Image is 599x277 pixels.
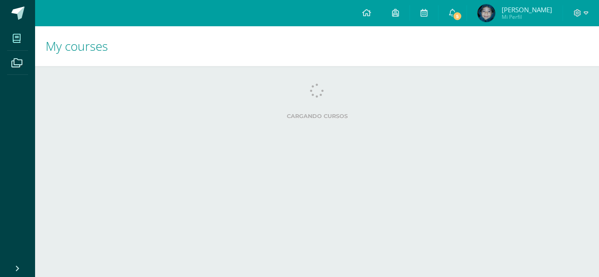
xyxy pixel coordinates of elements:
[502,13,552,21] span: Mi Perfil
[53,113,581,119] label: Cargando cursos
[478,4,495,22] img: 2859e898e4675f56e49fdff0bde542a9.png
[502,5,552,14] span: [PERSON_NAME]
[453,11,462,21] span: 5
[46,38,108,54] span: My courses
